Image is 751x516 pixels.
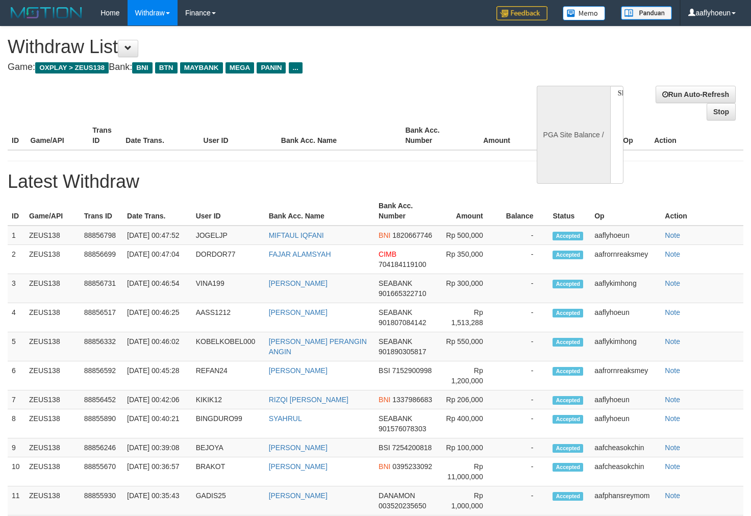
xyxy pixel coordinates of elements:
td: [DATE] 00:35:43 [123,486,192,515]
th: Amount [463,121,525,150]
a: [PERSON_NAME] [269,462,328,471]
td: 8 [8,409,25,438]
td: Rp 206,000 [439,390,498,409]
span: BNI [379,396,390,404]
span: BNI [379,231,390,239]
td: [DATE] 00:39:08 [123,438,192,457]
td: aaflykimhong [590,274,661,303]
td: 6 [8,361,25,390]
span: BNI [132,62,152,73]
td: 4 [8,303,25,332]
a: [PERSON_NAME] [269,492,328,500]
td: - [498,332,549,361]
td: 88856798 [80,226,123,245]
td: Rp 550,000 [439,332,498,361]
a: Note [665,414,680,423]
td: aafcheasokchin [590,438,661,457]
td: [DATE] 00:46:54 [123,274,192,303]
span: Accepted [553,280,583,288]
td: - [498,457,549,486]
td: - [498,390,549,409]
th: Action [661,196,743,226]
td: 88855930 [80,486,123,515]
td: [DATE] 00:42:06 [123,390,192,409]
td: REFAN24 [192,361,265,390]
td: aafrornreaksmey [590,245,661,274]
td: 5 [8,332,25,361]
span: 901807084142 [379,318,426,327]
td: - [498,226,549,245]
td: - [498,303,549,332]
a: FAJAR ALAMSYAH [269,250,331,258]
th: ID [8,121,27,150]
span: BNI [379,462,390,471]
span: Accepted [553,338,583,347]
span: 7152900998 [392,366,432,375]
td: 9 [8,438,25,457]
span: SEABANK [379,337,412,346]
td: 88856452 [80,390,123,409]
td: [DATE] 00:40:21 [123,409,192,438]
td: KOBELKOBEL000 [192,332,265,361]
td: aaflyhoeun [590,390,661,409]
td: - [498,486,549,515]
a: [PERSON_NAME] PERANGIN ANGIN [269,337,367,356]
td: ZEUS138 [25,226,80,245]
td: [DATE] 00:46:02 [123,332,192,361]
td: BINGDURO99 [192,409,265,438]
a: Stop [707,103,736,120]
span: CIMB [379,250,396,258]
a: [PERSON_NAME] [269,444,328,452]
span: BTN [155,62,178,73]
th: Date Trans. [121,121,199,150]
a: Note [665,462,680,471]
span: 901665322710 [379,289,426,298]
span: OXPLAY > ZEUS138 [35,62,109,73]
a: Note [665,444,680,452]
th: Bank Acc. Number [374,196,439,226]
td: Rp 11,000,000 [439,457,498,486]
td: BRAKOT [192,457,265,486]
td: JOGELJP [192,226,265,245]
h1: Withdraw List [8,37,490,57]
th: Action [650,121,743,150]
th: User ID [192,196,265,226]
span: BSI [379,444,390,452]
td: ZEUS138 [25,332,80,361]
td: BEJOYA [192,438,265,457]
h4: Game: Bank: [8,62,490,72]
td: ZEUS138 [25,438,80,457]
span: MEGA [226,62,255,73]
a: SYAHRUL [269,414,302,423]
th: Game/API [25,196,80,226]
td: Rp 350,000 [439,245,498,274]
span: 0395233092 [392,462,432,471]
td: 88855890 [80,409,123,438]
td: aafcheasokchin [590,457,661,486]
td: Rp 1,513,288 [439,303,498,332]
span: 1820667746 [392,231,432,239]
a: Note [665,396,680,404]
img: Button%20Memo.svg [563,6,606,20]
th: Trans ID [88,121,121,150]
td: [DATE] 00:45:28 [123,361,192,390]
td: AASS1212 [192,303,265,332]
th: ID [8,196,25,226]
td: ZEUS138 [25,303,80,332]
img: panduan.png [621,6,672,20]
td: aaflyhoeun [590,409,661,438]
span: ... [289,62,303,73]
td: - [498,245,549,274]
th: User ID [199,121,277,150]
span: Accepted [553,232,583,240]
img: MOTION_logo.png [8,5,85,20]
td: ZEUS138 [25,245,80,274]
th: Op [590,196,661,226]
span: MAYBANK [180,62,223,73]
img: Feedback.jpg [496,6,547,20]
span: 704184119100 [379,260,426,268]
a: Note [665,231,680,239]
td: ZEUS138 [25,390,80,409]
td: ZEUS138 [25,361,80,390]
td: Rp 300,000 [439,274,498,303]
